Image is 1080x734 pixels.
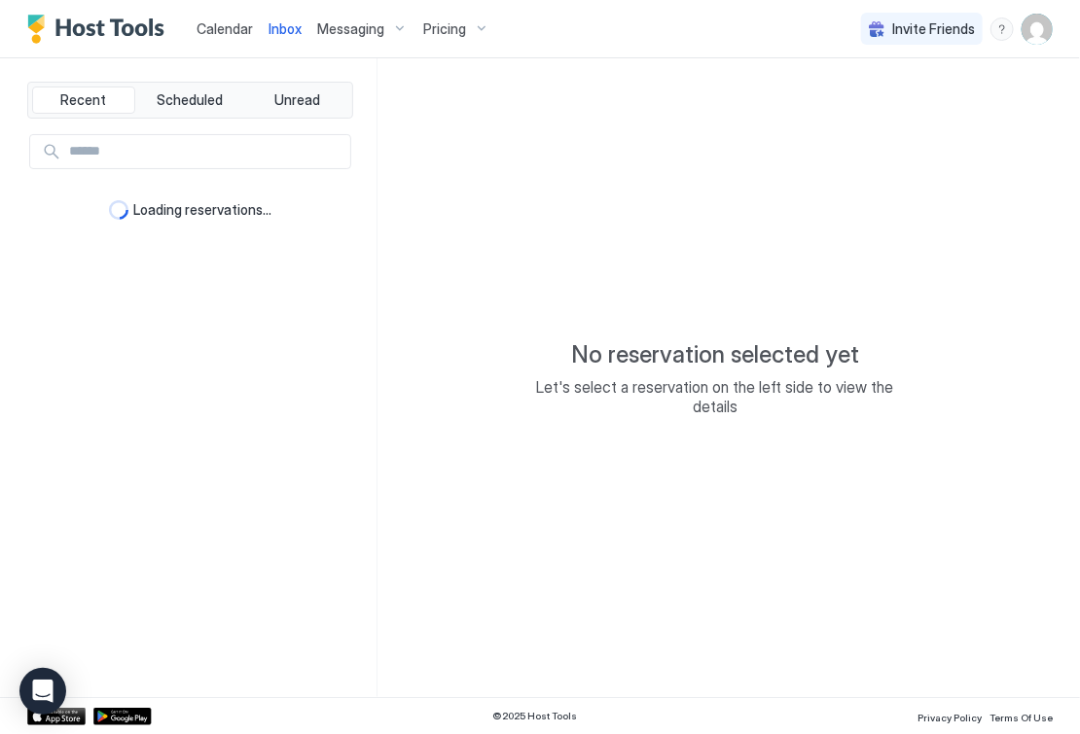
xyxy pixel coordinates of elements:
span: Scheduled [158,91,224,109]
button: Scheduled [139,87,242,114]
a: Terms Of Use [990,706,1053,726]
span: Messaging [317,20,384,38]
span: Privacy Policy [918,712,982,723]
button: Unread [245,87,348,114]
div: loading [109,200,128,220]
span: Let's select a reservation on the left side to view the details [521,377,910,416]
span: Unread [274,91,320,109]
span: Pricing [423,20,466,38]
a: Host Tools Logo [27,15,173,44]
span: © 2025 Host Tools [492,710,577,722]
a: Inbox [269,18,302,39]
a: App Store [27,708,86,725]
span: Loading reservations... [134,201,272,219]
div: User profile [1022,14,1053,45]
input: Input Field [61,135,350,168]
a: Google Play Store [93,708,152,725]
div: tab-group [27,82,353,119]
span: No reservation selected yet [571,340,859,369]
div: Open Intercom Messenger [19,668,66,715]
button: Recent [32,87,135,114]
span: Invite Friends [892,20,975,38]
a: Privacy Policy [918,706,982,726]
span: Calendar [197,20,253,37]
div: menu [990,17,1014,41]
span: Terms Of Use [990,712,1053,723]
span: Recent [60,91,106,109]
span: Inbox [269,20,302,37]
a: Calendar [197,18,253,39]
